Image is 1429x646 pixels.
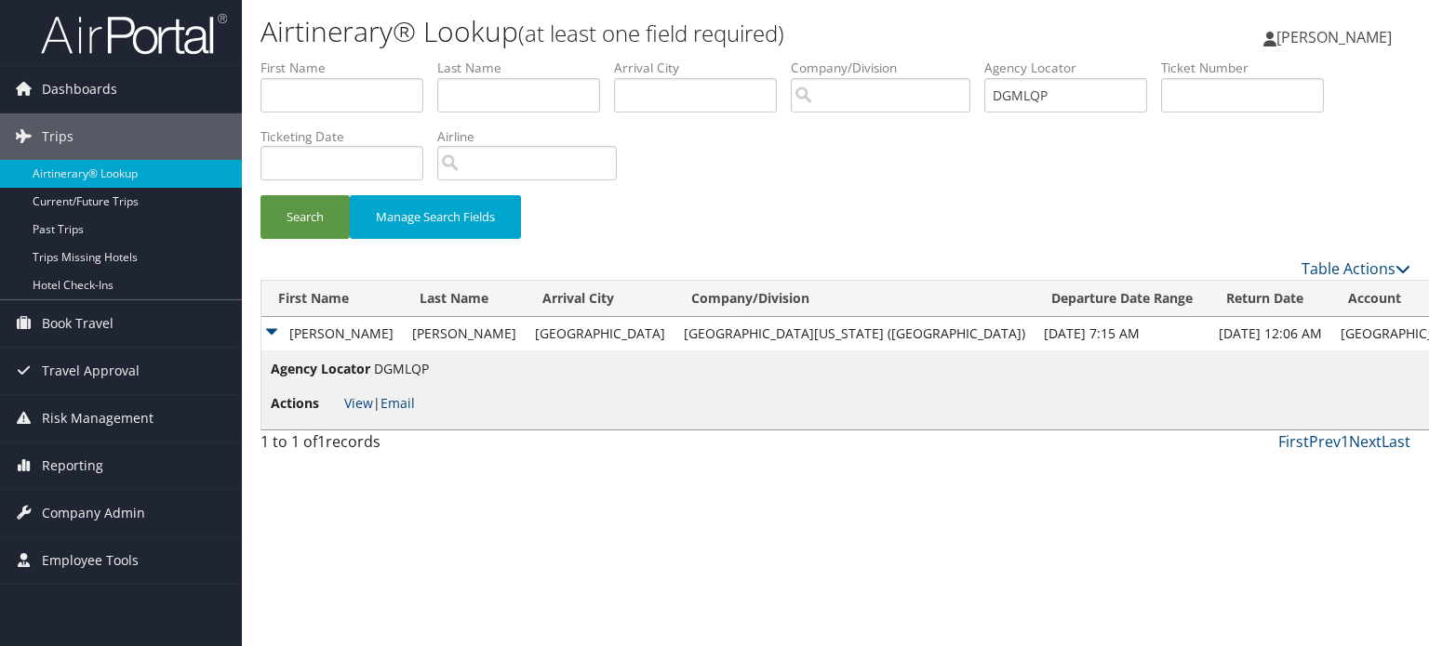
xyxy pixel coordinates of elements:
[1302,258,1410,279] a: Table Actions
[1035,281,1209,317] th: Departure Date Range: activate to sort column ascending
[41,12,227,56] img: airportal-logo.png
[518,18,784,48] small: (at least one field required)
[1341,431,1349,452] a: 1
[42,66,117,112] span: Dashboards
[984,59,1161,77] label: Agency Locator
[42,113,73,160] span: Trips
[42,442,103,489] span: Reporting
[42,300,114,347] span: Book Travel
[526,317,674,350] td: [GEOGRAPHIC_DATA]
[261,281,403,317] th: First Name: activate to sort column ascending
[261,317,403,350] td: [PERSON_NAME]
[260,59,437,77] label: First Name
[1035,317,1209,350] td: [DATE] 7:15 AM
[42,490,145,536] span: Company Admin
[1309,431,1341,452] a: Prev
[674,317,1035,350] td: [GEOGRAPHIC_DATA][US_STATE] ([GEOGRAPHIC_DATA])
[614,59,791,77] label: Arrival City
[42,348,140,394] span: Travel Approval
[526,281,674,317] th: Arrival City: activate to sort column ascending
[791,59,984,77] label: Company/Division
[260,195,350,239] button: Search
[1382,431,1410,452] a: Last
[260,12,1027,51] h1: Airtinerary® Lookup
[381,394,415,412] a: Email
[42,537,139,584] span: Employee Tools
[350,195,521,239] button: Manage Search Fields
[271,359,370,379] span: Agency Locator
[1209,317,1331,350] td: [DATE] 12:06 AM
[344,394,415,412] span: |
[42,395,154,442] span: Risk Management
[271,393,341,414] span: Actions
[344,394,373,412] a: View
[1263,9,1410,65] a: [PERSON_NAME]
[437,59,614,77] label: Last Name
[317,431,326,452] span: 1
[1161,59,1338,77] label: Ticket Number
[260,430,528,462] div: 1 to 1 of records
[437,127,631,146] label: Airline
[1276,27,1392,47] span: [PERSON_NAME]
[403,317,526,350] td: [PERSON_NAME]
[674,281,1035,317] th: Company/Division
[374,360,429,377] span: DGMLQP
[1349,431,1382,452] a: Next
[1209,281,1331,317] th: Return Date: activate to sort column ascending
[1278,431,1309,452] a: First
[260,127,437,146] label: Ticketing Date
[403,281,526,317] th: Last Name: activate to sort column ascending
